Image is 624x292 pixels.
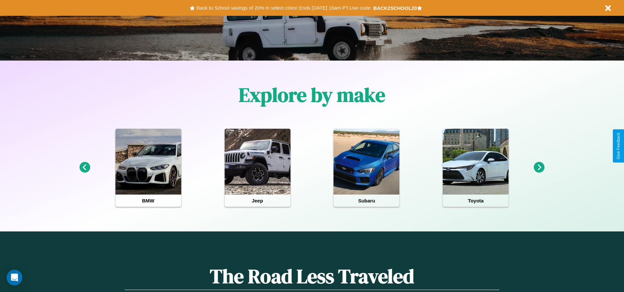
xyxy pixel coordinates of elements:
[125,263,499,290] h1: The Road Less Traveled
[443,195,509,207] h4: Toyota
[195,3,373,13] button: Back to School savings of 20% in select cities! Ends [DATE] 10am PT.Use code:
[239,81,385,108] h1: Explore by make
[7,270,22,285] div: Open Intercom Messenger
[334,195,399,207] h4: Subaru
[616,133,621,159] div: Give Feedback
[115,195,181,207] h4: BMW
[225,195,290,207] h4: Jeep
[373,5,417,11] b: BACK2SCHOOL20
